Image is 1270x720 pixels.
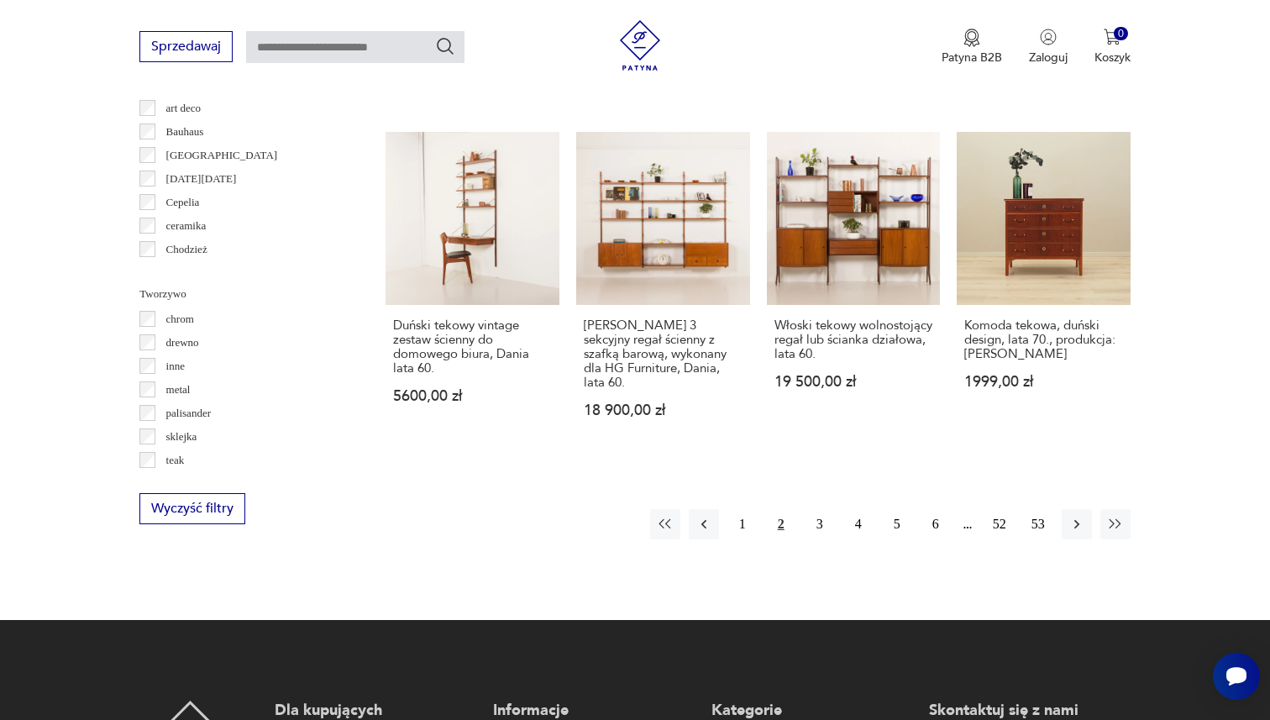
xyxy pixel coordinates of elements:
h3: [PERSON_NAME] 3 sekcyjny regał ścienny z szafką barową, wykonany dla HG Furniture, Dania, lata 60. [584,318,743,390]
a: Komoda tekowa, duński design, lata 70., produkcja: DaniaKomoda tekowa, duński design, lata 70., p... [957,132,1131,451]
a: Sprzedawaj [139,42,233,54]
img: Ikona koszyka [1104,29,1120,45]
p: [GEOGRAPHIC_DATA] [166,146,278,165]
p: palisander [166,404,211,423]
p: Patyna B2B [942,50,1002,66]
button: 0Koszyk [1094,29,1131,66]
button: 3 [805,509,835,539]
img: Ikonka użytkownika [1040,29,1057,45]
p: 1999,00 zł [964,375,1123,389]
a: Hansen&Guldborg 3 sekcyjny regał ścienny z szafką barową, wykonany dla HG Furniture, Dania, lata ... [576,132,750,451]
button: 5 [882,509,912,539]
p: Bauhaus [166,123,204,141]
p: ceramika [166,217,207,235]
button: Sprzedawaj [139,31,233,62]
button: 52 [984,509,1015,539]
button: 2 [766,509,796,539]
h3: Komoda tekowa, duński design, lata 70., produkcja: [PERSON_NAME] [964,318,1123,361]
button: Wyczyść filtry [139,493,245,524]
p: [DATE][DATE] [166,170,237,188]
p: Koszyk [1094,50,1131,66]
button: 6 [921,509,951,539]
p: sklejka [166,428,197,446]
p: 5600,00 zł [393,389,552,403]
h3: Włoski tekowy wolnostojący regał lub ścianka działowa, lata 60. [774,318,933,361]
img: Patyna - sklep z meblami i dekoracjami vintage [615,20,665,71]
p: Tworzywo [139,285,345,303]
p: 18 900,00 zł [584,403,743,418]
a: Ikona medaluPatyna B2B [942,29,1002,66]
iframe: Smartsupp widget button [1213,653,1260,700]
h3: Duński tekowy vintage zestaw ścienny do domowego biura, Dania lata 60. [393,318,552,376]
p: art deco [166,99,202,118]
p: metal [166,381,191,399]
p: inne [166,357,185,376]
p: Cepelia [166,193,200,212]
p: chrom [166,310,194,328]
p: tworzywo sztuczne [166,475,250,493]
p: Chodzież [166,240,207,259]
div: 0 [1114,27,1128,41]
button: Patyna B2B [942,29,1002,66]
button: 53 [1023,509,1053,539]
p: teak [166,451,185,470]
a: Duński tekowy vintage zestaw ścienny do domowego biura, Dania lata 60.Duński tekowy vintage zesta... [386,132,559,451]
p: drewno [166,334,199,352]
button: Szukaj [435,36,455,56]
button: 4 [843,509,874,539]
p: 19 500,00 zł [774,375,933,389]
a: Włoski tekowy wolnostojący regał lub ścianka działowa, lata 60.Włoski tekowy wolnostojący regał l... [767,132,941,451]
button: 1 [727,509,758,539]
p: Zaloguj [1029,50,1068,66]
p: Ćmielów [166,264,207,282]
img: Ikona medalu [963,29,980,47]
button: Zaloguj [1029,29,1068,66]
